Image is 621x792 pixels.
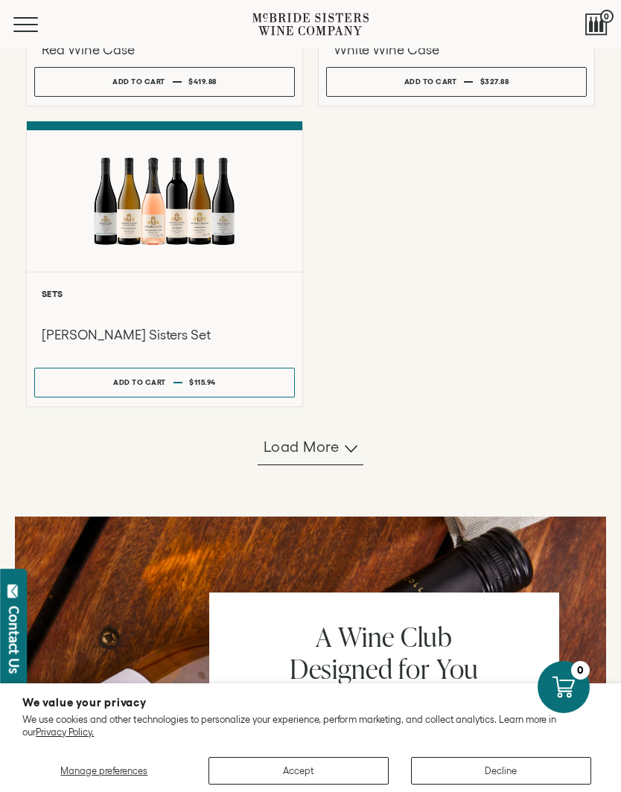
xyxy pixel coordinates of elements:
[42,325,287,345] h3: [PERSON_NAME] Sisters Set
[398,650,430,687] span: for
[334,40,579,60] h3: White Wine Case
[42,289,287,298] h6: Sets
[258,429,363,465] button: Load more
[113,371,166,393] div: Add to cart
[404,71,457,92] div: Add to cart
[13,17,67,32] button: Mobile Menu Trigger
[22,697,599,708] h2: We value your privacy
[264,436,340,457] span: Load more
[436,650,480,687] span: You
[34,67,295,97] button: Add to cart $419.88
[34,368,295,397] button: Add to cart $115.94
[26,121,303,407] a: McBride Sisters Set Sets [PERSON_NAME] Sisters Set Add to cart $115.94
[316,618,332,655] span: A
[188,77,217,86] span: $419.88
[480,77,509,86] span: $327.88
[7,606,22,674] div: Contact Us
[22,714,599,738] p: We use cookies and other technologies to personalize your experience, perform marketing, and coll...
[411,757,591,785] button: Decline
[36,726,94,738] a: Privacy Policy.
[189,378,216,386] span: $115.94
[401,618,453,655] span: Club
[290,650,393,687] span: Designed
[326,67,587,97] button: Add to cart $327.88
[42,40,287,60] h3: Red Wine Case
[208,757,389,785] button: Accept
[22,757,186,785] button: Manage preferences
[60,765,147,776] span: Manage preferences
[600,10,614,23] span: 0
[571,661,590,680] div: 0
[338,618,395,655] span: Wine
[112,71,165,92] div: Add to cart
